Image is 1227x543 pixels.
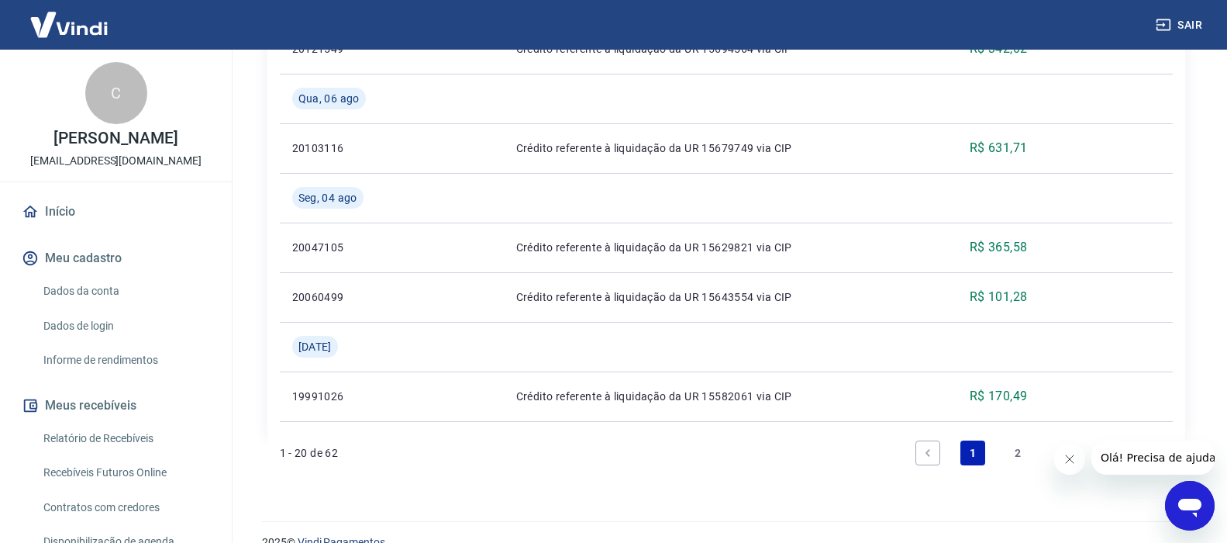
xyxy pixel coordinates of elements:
p: Crédito referente à liquidação da UR 15679749 via CIP [516,140,912,156]
a: Início [19,195,213,229]
div: C [85,62,147,124]
p: [PERSON_NAME] [53,130,178,147]
a: Previous page [915,441,940,465]
iframe: Botão para abrir a janela de mensagens [1165,481,1215,531]
iframe: Mensagem da empresa [1091,441,1215,475]
button: Meu cadastro [19,241,213,275]
span: Qua, 06 ago [298,91,360,106]
p: [EMAIL_ADDRESS][DOMAIN_NAME] [30,153,202,169]
a: Contratos com credores [37,492,213,524]
a: Dados de login [37,310,213,342]
button: Sair [1153,11,1208,40]
p: R$ 170,49 [970,387,1028,406]
iframe: Fechar mensagem [1054,444,1085,475]
a: Recebíveis Futuros Online [37,457,213,489]
p: 1 - 20 de 62 [280,445,339,461]
p: R$ 101,28 [970,288,1028,306]
p: 20103116 [292,140,405,156]
p: R$ 365,58 [970,238,1028,257]
p: 19991026 [292,389,405,404]
a: Informe de rendimentos [37,344,213,376]
span: Olá! Precisa de ajuda? [9,11,130,23]
span: [DATE] [298,339,332,355]
img: Vindi [19,1,119,48]
p: 20060499 [292,289,405,305]
button: Meus recebíveis [19,389,213,423]
a: Page 1 is your current page [960,441,985,465]
a: Relatório de Recebíveis [37,423,213,455]
a: Page 3 [1051,441,1076,465]
span: Seg, 04 ago [298,190,357,206]
p: Crédito referente à liquidação da UR 15643554 via CIP [516,289,912,305]
ul: Pagination [909,434,1173,472]
p: 20047105 [292,240,405,255]
a: Dados da conta [37,275,213,307]
a: Page 2 [1005,441,1030,465]
p: R$ 631,71 [970,139,1028,157]
p: Crédito referente à liquidação da UR 15629821 via CIP [516,240,912,255]
p: Crédito referente à liquidação da UR 15582061 via CIP [516,389,912,404]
